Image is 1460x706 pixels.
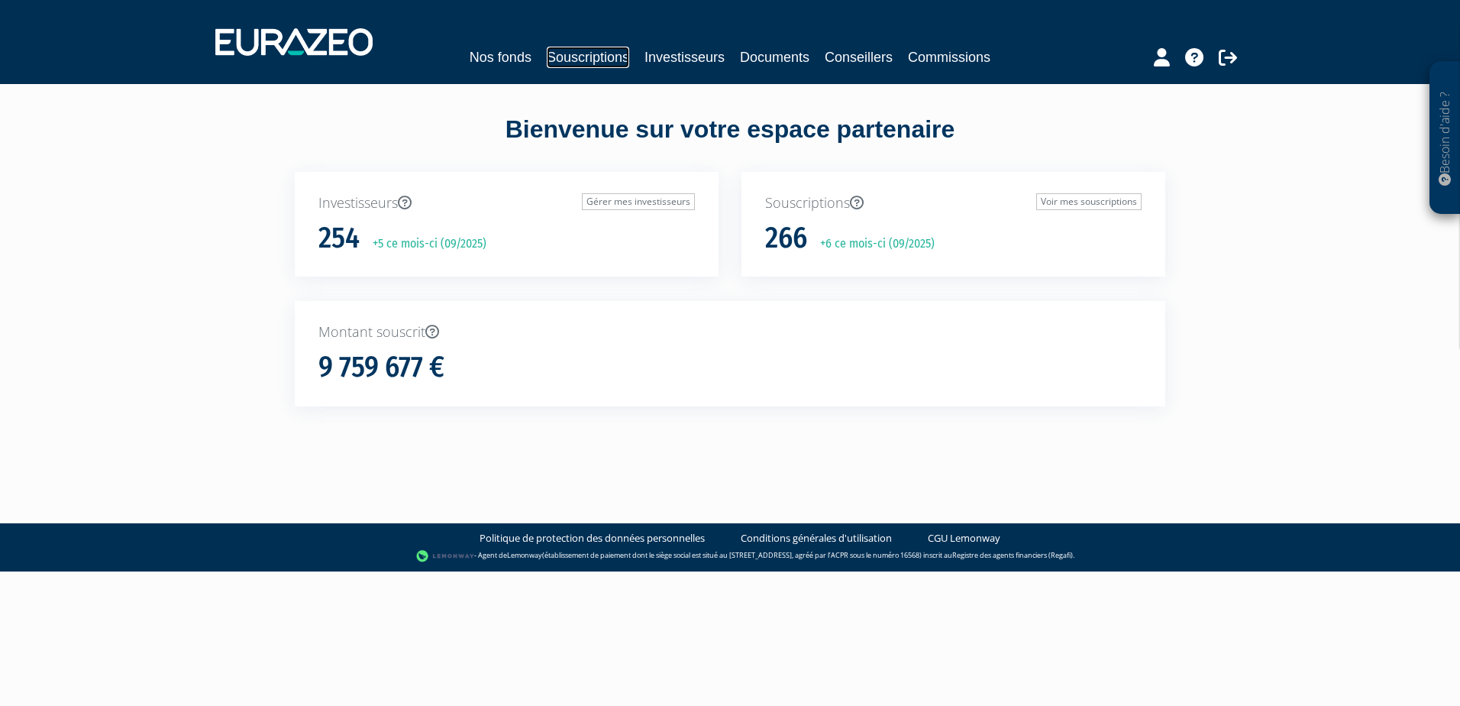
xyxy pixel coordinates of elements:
p: +5 ce mois-ci (09/2025) [362,235,486,253]
p: Montant souscrit [318,322,1142,342]
a: CGU Lemonway [928,531,1000,546]
div: Bienvenue sur votre espace partenaire [283,112,1177,172]
p: +6 ce mois-ci (09/2025) [809,235,935,253]
a: Conseillers [825,47,893,68]
a: Investisseurs [644,47,725,68]
img: logo-lemonway.png [416,549,475,564]
a: Nos fonds [470,47,531,68]
a: Documents [740,47,809,68]
a: Gérer mes investisseurs [582,193,695,210]
a: Politique de protection des données personnelles [480,531,705,546]
h1: 266 [765,222,807,254]
h1: 254 [318,222,360,254]
div: - Agent de (établissement de paiement dont le siège social est situé au [STREET_ADDRESS], agréé p... [15,549,1445,564]
a: Voir mes souscriptions [1036,193,1142,210]
img: 1732889491-logotype_eurazeo_blanc_rvb.png [215,28,373,56]
a: Lemonway [507,550,542,560]
a: Registre des agents financiers (Regafi) [952,550,1073,560]
p: Investisseurs [318,193,695,213]
a: Souscriptions [547,47,629,68]
a: Conditions générales d'utilisation [741,531,892,546]
p: Besoin d'aide ? [1436,70,1454,207]
h1: 9 759 677 € [318,351,444,384]
p: Souscriptions [765,193,1142,213]
a: Commissions [908,47,990,68]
